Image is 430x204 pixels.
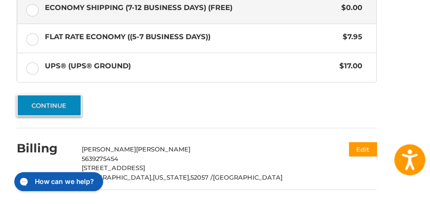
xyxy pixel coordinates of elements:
[213,173,283,181] span: [GEOGRAPHIC_DATA]
[136,145,190,152] span: [PERSON_NAME]
[190,173,213,181] span: 52057 /
[17,94,82,116] button: Continue
[351,178,430,204] iframe: Google Customer Reviews
[82,173,153,181] span: [GEOGRAPHIC_DATA],
[45,61,335,72] span: UPS® (UPS® Ground)
[82,154,118,162] span: 5639275454
[82,145,136,152] span: [PERSON_NAME]
[349,142,377,156] button: Edit
[45,32,338,43] span: Flat Rate Economy ((5-7 Business Days))
[153,173,190,181] span: [US_STATE],
[335,61,362,72] span: $17.00
[17,140,73,155] h2: Billing
[10,169,106,194] iframe: Gorgias live chat messenger
[338,32,362,43] span: $7.95
[45,2,336,13] span: Economy Shipping (7-12 Business Days) (Free)
[336,2,362,13] span: $0.00
[82,163,145,171] span: [STREET_ADDRESS]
